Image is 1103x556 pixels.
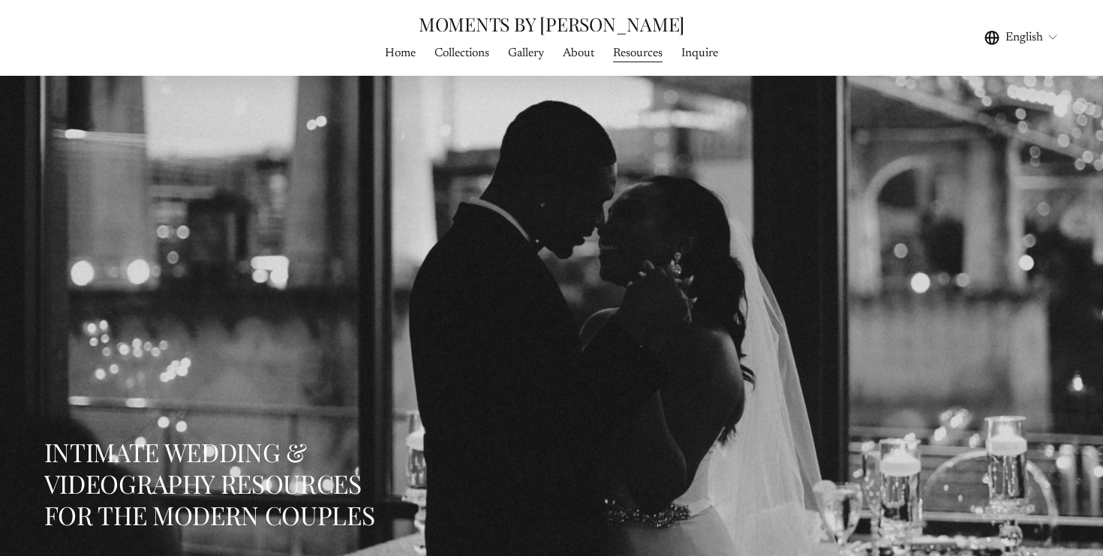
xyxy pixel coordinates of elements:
a: Resources [613,43,663,63]
a: Home [385,43,416,63]
a: MOMENTS BY [PERSON_NAME] [419,11,684,36]
a: Inquire [681,43,718,63]
div: language picker [984,28,1059,48]
a: Collections [434,43,489,63]
a: folder dropdown [508,43,544,63]
a: About [563,43,594,63]
span: English [1005,29,1043,47]
h1: INTIMATE WEDDING & VIDEOGRAPHY RESOURCES FOR THE MODERN COUPLES [44,436,377,530]
span: Gallery [508,44,544,62]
